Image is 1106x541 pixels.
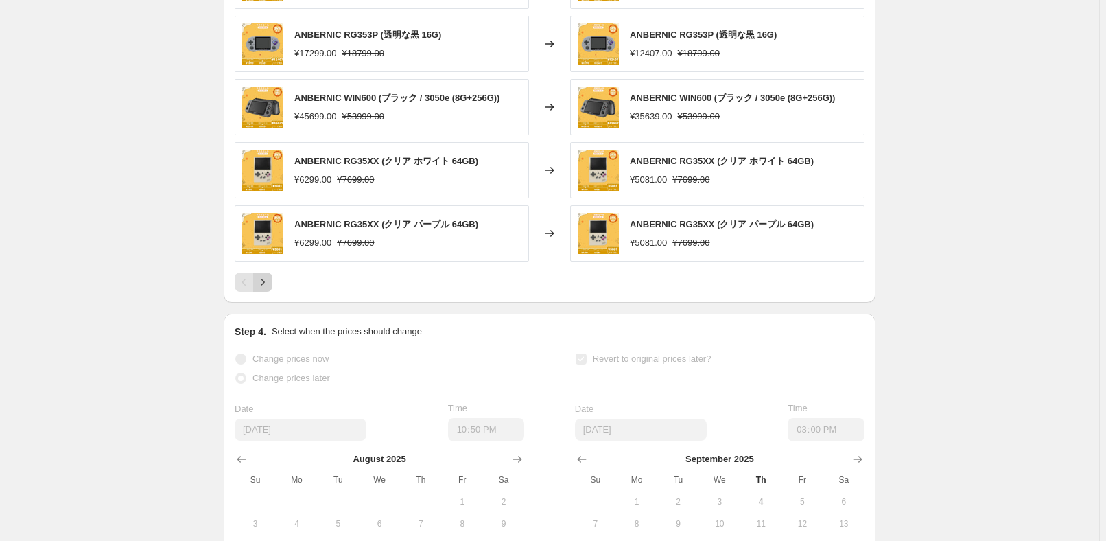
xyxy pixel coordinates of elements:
button: Saturday August 2 2025 [483,491,524,513]
input: 9/4/2025 [235,419,366,441]
button: Show next month, September 2025 [508,450,527,469]
span: ANBERNIC RG353P (透明な黒 16G) [630,30,777,40]
div: ¥45699.00 [294,110,336,124]
strike: ¥7699.00 [337,236,374,250]
strike: ¥7699.00 [337,173,374,187]
span: 1 [447,496,478,507]
div: ¥35639.00 [630,110,672,124]
button: Friday August 1 2025 [442,491,483,513]
img: 35XX_81ac13ef-0421-4edd-9ccb-21f0829287bd_80x.jpg [242,213,283,254]
button: Friday September 5 2025 [781,491,823,513]
button: Monday September 8 2025 [616,513,657,535]
nav: Pagination [235,273,272,292]
button: Tuesday September 2 2025 [657,491,698,513]
span: Change prices later [252,373,330,383]
span: 8 [447,518,478,529]
span: ANBERNIC RG35XX (クリア ホワイト 64GB) [294,156,478,166]
input: 12:00 [448,418,525,441]
span: 4 [746,496,776,507]
span: Mo [281,474,311,485]
span: Su [580,474,611,485]
button: Sunday August 3 2025 [235,513,276,535]
span: 4 [281,518,311,529]
span: ANBERNIC RG353P (透明な黒 16G) [294,30,441,40]
button: Thursday August 7 2025 [400,513,441,535]
span: 3 [705,496,735,507]
button: Today Thursday September 4 2025 [740,491,781,513]
span: Sa [829,474,859,485]
th: Friday [781,469,823,491]
div: ¥17299.00 [294,47,336,60]
span: Sa [489,474,519,485]
div: ¥6299.00 [294,173,331,187]
span: 6 [829,496,859,507]
span: Su [240,474,270,485]
button: Wednesday September 3 2025 [699,491,740,513]
span: Th [746,474,776,485]
span: 5 [323,518,353,529]
th: Friday [442,469,483,491]
div: ¥5081.00 [630,236,667,250]
strike: ¥18799.00 [677,47,719,60]
button: Friday August 8 2025 [442,513,483,535]
span: Date [575,404,593,414]
strike: ¥7699.00 [672,173,709,187]
button: Monday September 1 2025 [616,491,657,513]
th: Monday [276,469,317,491]
input: 9/4/2025 [575,419,707,441]
button: Next [253,273,272,292]
div: ¥5081.00 [630,173,667,187]
span: ANBERNIC RG35XX (クリア パープル 64GB) [630,219,814,229]
span: ANBERNIC WIN600 (ブラック / 3050e (8G+256G)) [294,93,499,103]
button: Monday August 4 2025 [276,513,317,535]
img: WIN600_6d6bcf2b-4506-449e-954f-a7fddc93b8c7_80x.jpg [242,87,283,128]
button: Friday September 12 2025 [781,513,823,535]
span: Tu [323,474,353,485]
span: Fr [447,474,478,485]
span: 2 [489,496,519,507]
span: 7 [405,518,436,529]
p: Select when the prices should change [272,325,422,338]
th: Sunday [575,469,616,491]
button: Thursday September 11 2025 [740,513,781,535]
button: Wednesday August 6 2025 [359,513,400,535]
h2: Step 4. [235,325,266,338]
span: 9 [489,518,519,529]
input: 12:00 [788,418,864,441]
button: Show previous month, July 2025 [232,450,251,469]
th: Tuesday [318,469,359,491]
button: Saturday September 6 2025 [823,491,864,513]
span: Th [405,474,436,485]
span: 1 [622,496,652,507]
th: Thursday [400,469,441,491]
span: We [364,474,395,485]
img: 35XX_81ac13ef-0421-4edd-9ccb-21f0829287bd_80x.jpg [578,150,619,191]
th: Tuesday [657,469,698,491]
span: 13 [829,518,859,529]
button: Tuesday August 5 2025 [318,513,359,535]
span: 3 [240,518,270,529]
span: ANBERNIC WIN600 (ブラック / 3050e (8G+256G)) [630,93,835,103]
span: 7 [580,518,611,529]
strike: ¥18799.00 [342,47,384,60]
button: Wednesday September 10 2025 [699,513,740,535]
span: Time [448,403,467,413]
strike: ¥7699.00 [672,236,709,250]
th: Monday [616,469,657,491]
span: Time [788,403,807,413]
strike: ¥53999.00 [677,110,719,124]
span: 12 [787,518,817,529]
span: 2 [663,496,693,507]
span: 6 [364,518,395,529]
span: 8 [622,518,652,529]
img: 353P_40b750c9-1121-4597-88c4-5d919a45f0b9_80x.jpg [242,23,283,65]
span: 11 [746,518,776,529]
img: 35XX_81ac13ef-0421-4edd-9ccb-21f0829287bd_80x.jpg [242,150,283,191]
th: Wednesday [359,469,400,491]
th: Saturday [483,469,524,491]
span: ANBERNIC RG35XX (クリア パープル 64GB) [294,219,478,229]
span: Change prices now [252,354,329,364]
th: Sunday [235,469,276,491]
button: Tuesday September 9 2025 [657,513,698,535]
span: 10 [705,518,735,529]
